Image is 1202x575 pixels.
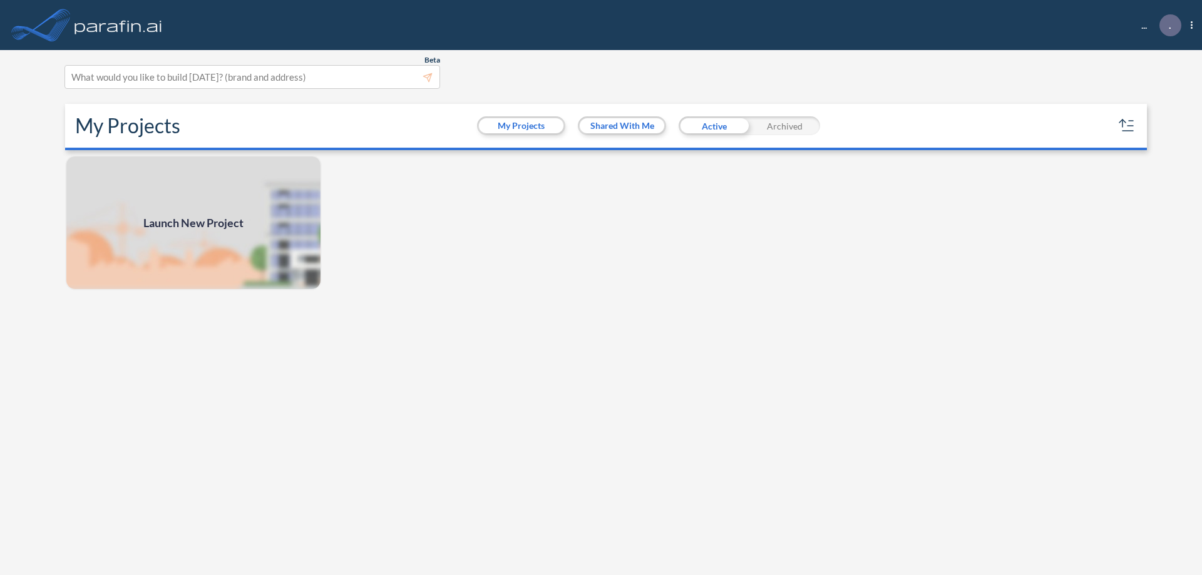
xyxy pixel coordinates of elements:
[479,118,563,133] button: My Projects
[749,116,820,135] div: Archived
[143,215,244,232] span: Launch New Project
[580,118,664,133] button: Shared With Me
[1169,19,1171,31] p: .
[679,116,749,135] div: Active
[65,155,322,290] a: Launch New Project
[1117,116,1137,136] button: sort
[75,114,180,138] h2: My Projects
[1122,14,1193,36] div: ...
[424,55,440,65] span: Beta
[72,13,165,38] img: logo
[65,155,322,290] img: add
